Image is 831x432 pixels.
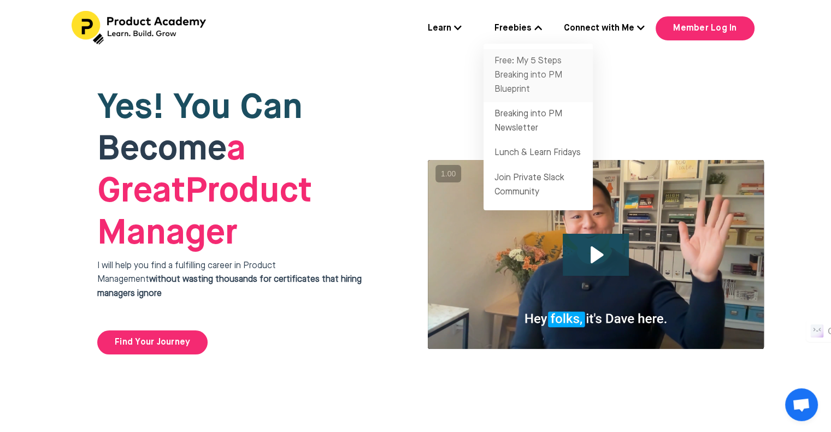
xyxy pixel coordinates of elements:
[484,166,593,205] a: Join Private Slack Community
[97,132,246,209] strong: a Great
[656,16,754,40] a: Member Log In
[428,22,462,36] a: Learn
[72,11,208,45] img: Header Logo
[564,22,645,36] a: Connect with Me
[97,132,312,251] span: Product Manager
[97,91,303,126] span: Yes! You Can
[484,141,593,166] a: Lunch & Learn Fridays
[97,262,362,298] span: I will help you find a fulfilling career in Product Management
[785,388,818,421] a: Open chat
[97,330,208,354] a: Find Your Journey
[97,132,227,167] span: Become
[97,275,362,298] strong: without wasting thousands for certificates that hiring managers ignore
[494,22,542,36] a: Freebies
[563,234,629,276] button: Play Video: file-uploads/sites/127338/video/4ffeae-3e1-a2cd-5ad6-eac528a42_Why_I_built_product_ac...
[484,49,593,102] a: Free: My 5 Steps Breaking into PM Blueprint
[484,102,593,141] a: Breaking into PM Newsletter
